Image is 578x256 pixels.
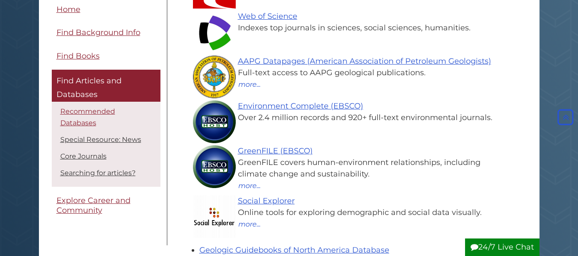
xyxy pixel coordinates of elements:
[199,207,510,218] div: Online tools for exploring demographic and social data visually.
[199,22,510,34] div: Indexes top journals in sciences, social sciences, humanities.
[56,51,100,61] span: Find Books
[238,56,491,66] a: AAPG Datapages (American Association of Petroleum Geologists)
[555,112,576,122] a: Back to Top
[199,245,389,255] a: Geologic Guidebooks of North America Database
[52,191,160,220] a: Explore Career and Community
[238,218,261,230] button: more...
[238,180,261,191] button: more...
[199,67,510,79] div: Full-text access to AAPG geological publications.
[60,108,115,127] a: Recommended Databases
[52,70,160,102] a: Find Articles and Databases
[60,153,107,161] a: Core Journals
[238,79,261,90] button: more...
[56,196,130,215] span: Explore Career and Community
[60,136,141,144] a: Special Resource: News
[199,157,510,180] div: GreenFILE covers human-environment relationships, including climate change and sustainability.
[238,146,313,156] a: GreenFILE (EBSCO)
[238,101,363,111] a: Environment Complete (EBSCO)
[56,5,80,14] span: Home
[52,47,160,66] a: Find Books
[56,28,140,38] span: Find Background Info
[238,196,295,206] a: Social Explorer
[199,112,510,124] div: Over 2.4 million records and 920+ full-text environmental journals.
[60,169,136,177] a: Searching for articles?
[56,77,122,100] span: Find Articles and Databases
[465,238,539,256] button: 24/7 Live Chat
[52,24,160,43] a: Find Background Info
[238,12,297,21] a: Web of Science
